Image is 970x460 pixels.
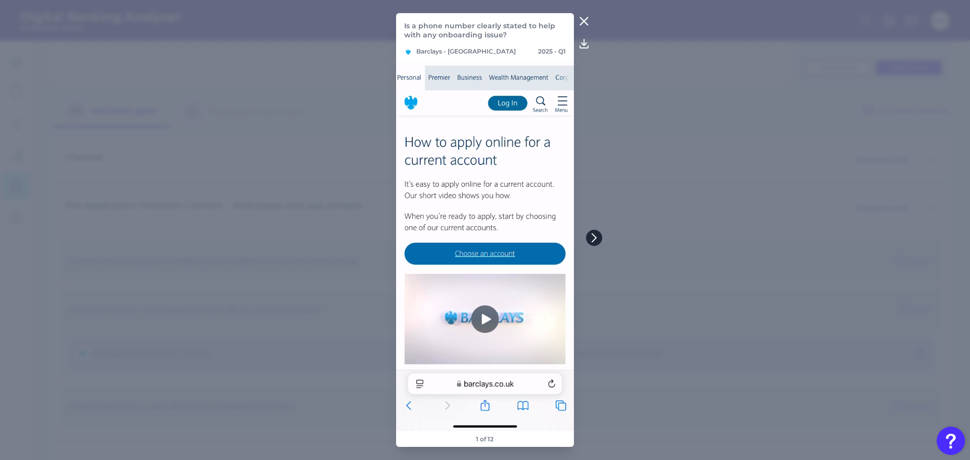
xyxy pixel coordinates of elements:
button: Open Resource Center [937,427,965,455]
p: Barclays - [GEOGRAPHIC_DATA] [404,47,516,56]
p: 2025 - Q1 [538,47,566,56]
img: Barclays [404,48,412,56]
p: Is a phone number clearly stated to help with any onboarding issue? [404,21,566,39]
img: Barclays-UK-Q1-2025-ONB-faqs-008.png [396,60,574,431]
footer: 1 of 12 [472,431,498,447]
